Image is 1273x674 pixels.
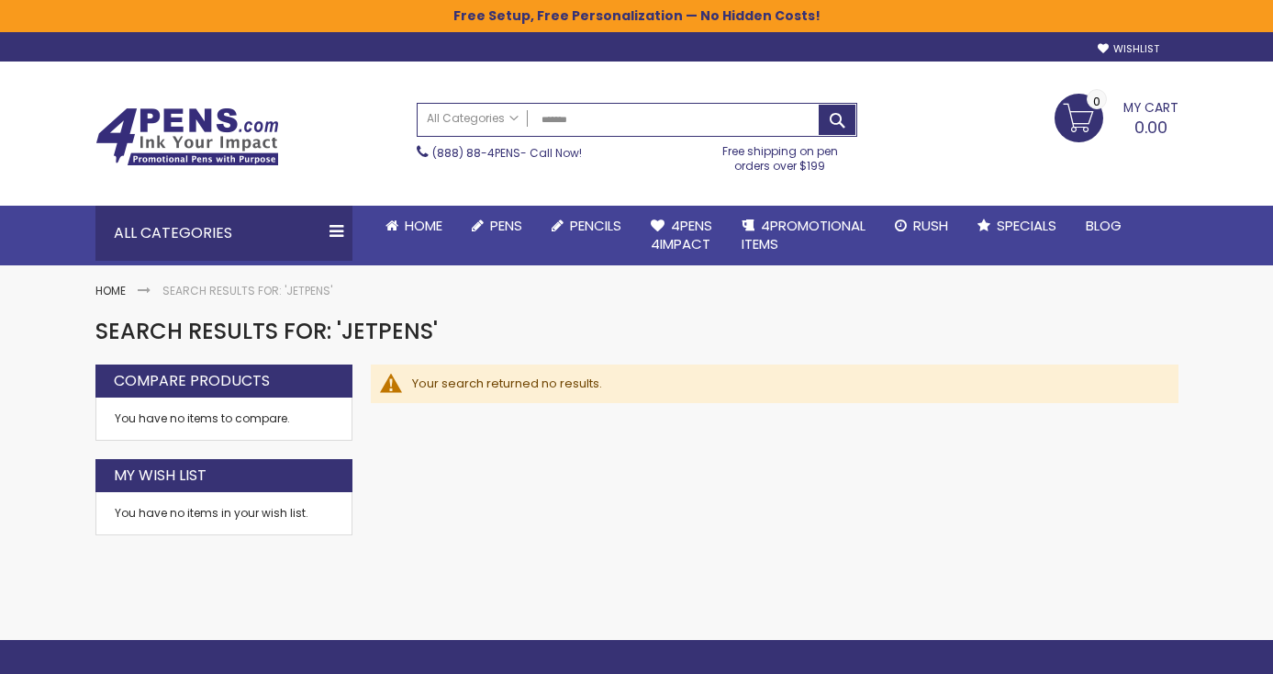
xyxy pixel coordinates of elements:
div: All Categories [95,206,352,261]
div: You have no items to compare. [95,398,352,441]
a: Specials [963,206,1071,246]
span: Specials [997,216,1056,235]
span: All Categories [427,111,519,126]
div: Free shipping on pen orders over $199 [703,137,857,174]
a: Pencils [537,206,636,246]
a: 0.00 0 [1055,94,1178,140]
strong: My Wish List [114,466,207,486]
span: 4PROMOTIONAL ITEMS [742,216,865,253]
a: Pens [457,206,537,246]
div: You have no items in your wish list. [115,506,333,521]
a: Wishlist [1098,42,1159,56]
a: Home [95,283,126,298]
span: 0.00 [1134,116,1167,139]
strong: Search results for: 'jetpens' [162,283,332,298]
span: Blog [1086,216,1122,235]
a: 4Pens4impact [636,206,727,265]
a: Home [371,206,457,246]
a: Rush [880,206,963,246]
a: (888) 88-4PENS [432,145,520,161]
span: - Call Now! [432,145,582,161]
img: 4Pens Custom Pens and Promotional Products [95,107,279,166]
span: Search results for: 'jetpens' [95,316,438,346]
a: All Categories [418,104,528,134]
div: Your search returned no results. [412,376,1160,392]
span: Pencils [570,216,621,235]
a: 4PROMOTIONALITEMS [727,206,880,265]
span: Home [405,216,442,235]
span: 0 [1093,93,1100,110]
span: Pens [490,216,522,235]
a: Blog [1071,206,1136,246]
strong: Compare Products [114,371,270,391]
span: Rush [913,216,948,235]
span: 4Pens 4impact [651,216,712,253]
